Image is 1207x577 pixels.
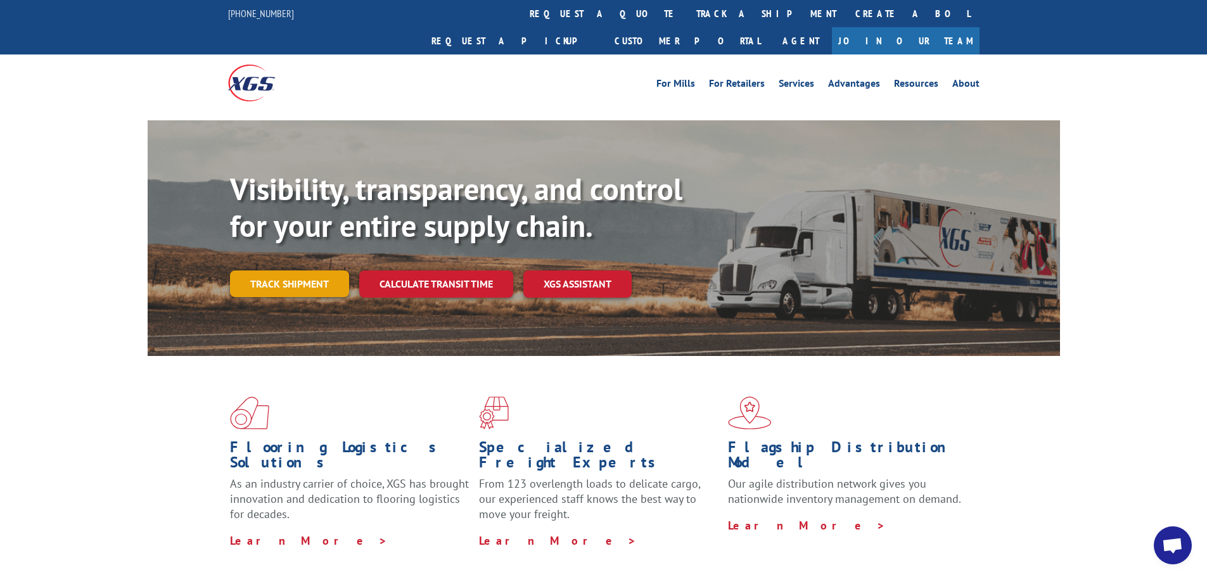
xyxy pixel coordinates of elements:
[605,27,770,54] a: Customer Portal
[728,440,968,476] h1: Flagship Distribution Model
[230,396,269,429] img: xgs-icon-total-supply-chain-intelligence-red
[479,440,718,476] h1: Specialized Freight Experts
[359,270,513,298] a: Calculate transit time
[779,79,814,92] a: Services
[728,518,886,533] a: Learn More >
[894,79,938,92] a: Resources
[479,533,637,548] a: Learn More >
[422,27,605,54] a: Request a pickup
[728,396,772,429] img: xgs-icon-flagship-distribution-model-red
[952,79,980,92] a: About
[523,270,632,298] a: XGS ASSISTANT
[230,533,388,548] a: Learn More >
[479,396,509,429] img: xgs-icon-focused-on-flooring-red
[709,79,765,92] a: For Retailers
[479,476,718,533] p: From 123 overlength loads to delicate cargo, our experienced staff knows the best way to move you...
[1154,526,1192,564] a: Open chat
[656,79,695,92] a: For Mills
[728,476,961,506] span: Our agile distribution network gives you nationwide inventory management on demand.
[230,270,349,297] a: Track shipment
[770,27,832,54] a: Agent
[230,169,682,245] b: Visibility, transparency, and control for your entire supply chain.
[230,440,469,476] h1: Flooring Logistics Solutions
[832,27,980,54] a: Join Our Team
[230,476,469,521] span: As an industry carrier of choice, XGS has brought innovation and dedication to flooring logistics...
[228,7,294,20] a: [PHONE_NUMBER]
[828,79,880,92] a: Advantages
